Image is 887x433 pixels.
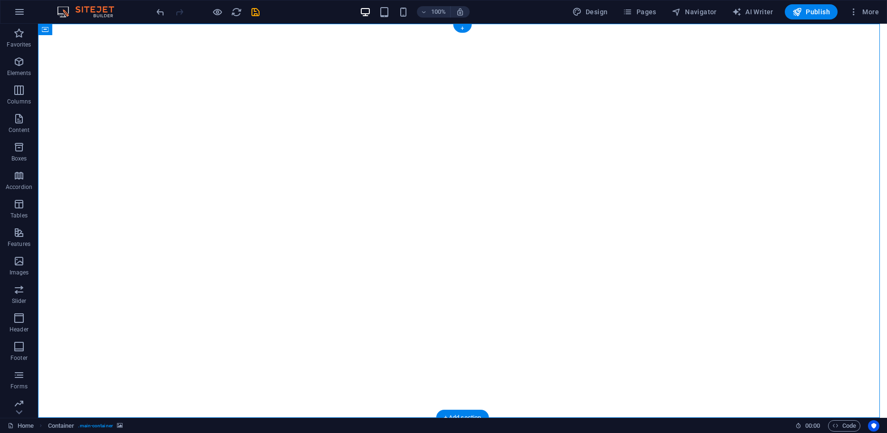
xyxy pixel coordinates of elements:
div: Design (Ctrl+Alt+Y) [569,4,612,19]
i: Save (Ctrl+S) [250,7,261,18]
p: Footer [10,354,28,362]
button: 100% [417,6,451,18]
p: Header [10,326,29,333]
button: reload [231,6,242,18]
button: save [250,6,261,18]
i: This element contains a background [117,423,123,428]
i: Reload page [231,7,242,18]
p: Content [9,126,29,134]
button: Pages [619,4,660,19]
span: Code [832,420,856,432]
p: Favorites [7,41,31,48]
p: Images [10,269,29,276]
button: Code [828,420,860,432]
p: Tables [10,212,28,219]
a: Click to cancel selection. Double-click to open Pages [8,420,34,432]
p: Features [8,240,30,248]
p: Boxes [11,155,27,162]
button: Usercentrics [868,420,879,432]
button: Click here to leave preview mode and continue editing [212,6,223,18]
span: 00 00 [805,420,820,432]
span: Navigator [672,7,717,17]
i: Undo: Change image (Ctrl+Z) [155,7,166,18]
div: + [453,24,472,33]
button: Publish [785,4,838,19]
i: On resize automatically adjust zoom level to fit chosen device. [456,8,464,16]
p: Accordion [6,183,32,191]
span: Click to select. Double-click to edit [48,420,75,432]
button: undo [154,6,166,18]
p: Elements [7,69,31,77]
p: Forms [10,383,28,390]
span: Publish [792,7,830,17]
button: AI Writer [728,4,777,19]
button: Navigator [668,4,721,19]
button: Design [569,4,612,19]
span: Pages [623,7,656,17]
button: More [845,4,883,19]
p: Columns [7,98,31,105]
span: Design [572,7,608,17]
span: AI Writer [732,7,773,17]
span: : [812,422,813,429]
h6: 100% [431,6,446,18]
span: More [849,7,879,17]
img: Editor Logo [55,6,126,18]
nav: breadcrumb [48,420,123,432]
p: Slider [12,297,27,305]
h6: Session time [795,420,820,432]
div: + Add section [436,410,489,426]
span: . main-container [78,420,113,432]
